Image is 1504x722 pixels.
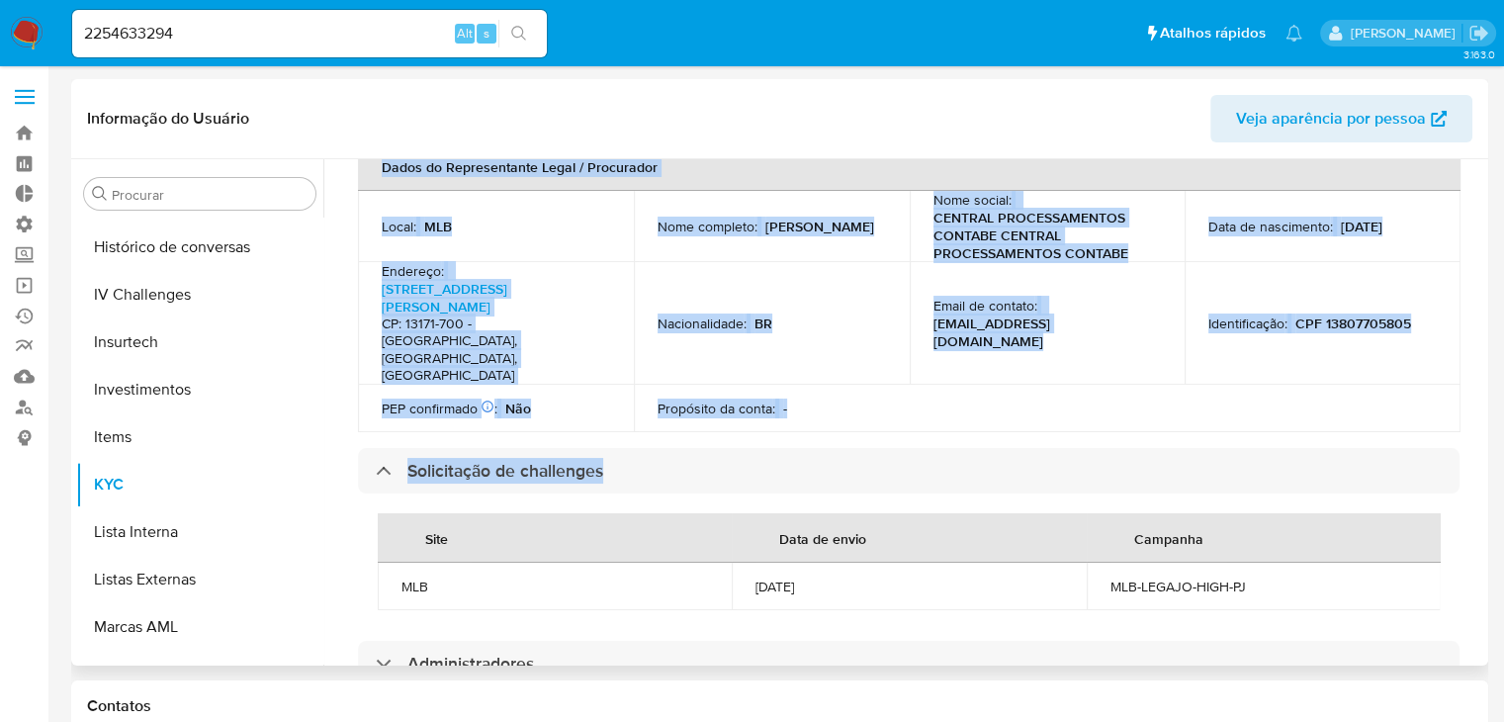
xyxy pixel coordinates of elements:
div: [DATE] [755,578,1062,595]
p: Data de nascimento : [1208,218,1333,235]
p: Identificação : [1208,315,1287,332]
button: Investimentos [76,366,323,413]
h4: CP: 13171-700 - [GEOGRAPHIC_DATA], [GEOGRAPHIC_DATA], [GEOGRAPHIC_DATA] [382,316,602,385]
p: Nacionalidade : [658,315,747,332]
span: Atalhos rápidos [1160,23,1266,44]
p: Email de contato : [933,297,1037,315]
button: search-icon [498,20,539,47]
p: Propósito da conta : [658,400,775,417]
div: Solicitação de challenges [358,448,1460,494]
p: Endereço : [382,262,444,280]
button: Veja aparência por pessoa [1210,95,1472,142]
h3: Solicitação de challenges [407,460,603,482]
button: IV Challenges [76,271,323,318]
button: Perfis [76,651,323,698]
h3: Administradores [407,653,534,675]
button: Procurar [92,186,108,202]
a: [STREET_ADDRESS][PERSON_NAME] [382,279,507,316]
p: matias.logusso@mercadopago.com.br [1350,24,1461,43]
h1: Contatos [87,696,1472,716]
a: Notificações [1285,25,1302,42]
input: Pesquise usuários ou casos... [72,21,547,46]
span: s [484,24,489,43]
button: Insurtech [76,318,323,366]
p: [PERSON_NAME] [765,218,874,235]
button: Items [76,413,323,461]
th: Dados do Representante Legal / Procurador [358,143,1460,191]
a: Sair [1468,23,1489,44]
p: BR [754,315,772,332]
div: MLB-LEGAJO-HIGH-PJ [1110,578,1417,595]
div: Administradores [358,641,1460,686]
button: Marcas AML [76,603,323,651]
p: MLB [424,218,452,235]
span: Alt [457,24,473,43]
button: KYC [76,461,323,508]
p: - [783,400,787,417]
div: Data de envio [755,514,890,562]
input: Procurar [112,186,308,204]
button: Listas Externas [76,556,323,603]
p: Local : [382,218,416,235]
p: Nome social : [933,191,1012,209]
p: Não [505,400,531,417]
div: MLB [401,578,708,595]
button: Histórico de conversas [76,224,323,271]
button: Lista Interna [76,508,323,556]
div: Site [401,514,472,562]
p: [EMAIL_ADDRESS][DOMAIN_NAME] [933,315,1154,350]
div: Campanha [1110,514,1227,562]
p: CPF 13807705805 [1295,315,1411,332]
h1: Informação do Usuário [87,109,249,129]
span: Veja aparência por pessoa [1236,95,1426,142]
p: Nome completo : [658,218,757,235]
p: PEP confirmado : [382,400,497,417]
p: [DATE] [1341,218,1382,235]
p: CENTRAL PROCESSAMENTOS CONTABE CENTRAL PROCESSAMENTOS CONTABE [933,209,1154,262]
